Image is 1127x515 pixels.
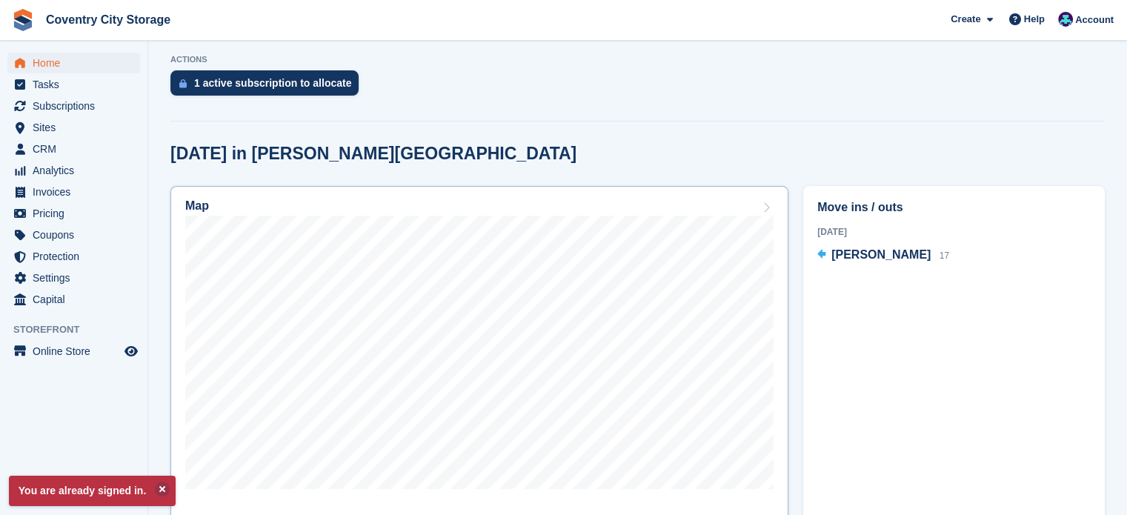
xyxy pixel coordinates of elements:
a: menu [7,203,140,224]
span: Coupons [33,225,122,245]
span: Online Store [33,341,122,362]
span: CRM [33,139,122,159]
img: Michael Doherty [1058,12,1073,27]
img: active_subscription_to_allocate_icon-d502201f5373d7db506a760aba3b589e785aa758c864c3986d89f69b8ff3... [179,79,187,88]
span: Storefront [13,322,147,337]
a: menu [7,182,140,202]
span: Tasks [33,74,122,95]
span: 17 [940,250,949,261]
h2: Move ins / outs [817,199,1091,216]
span: Account [1075,13,1114,27]
a: menu [7,160,140,181]
div: [DATE] [817,225,1091,239]
a: 1 active subscription to allocate [170,70,366,103]
span: Protection [33,246,122,267]
a: menu [7,74,140,95]
a: menu [7,139,140,159]
a: menu [7,289,140,310]
span: Analytics [33,160,122,181]
h2: Map [185,199,209,213]
a: menu [7,96,140,116]
p: ACTIONS [170,55,1105,64]
a: menu [7,225,140,245]
div: 1 active subscription to allocate [194,77,351,89]
a: menu [7,268,140,288]
a: Coventry City Storage [40,7,176,32]
span: Subscriptions [33,96,122,116]
a: Preview store [122,342,140,360]
a: menu [7,53,140,73]
a: [PERSON_NAME] 17 [817,246,949,265]
h2: [DATE] in [PERSON_NAME][GEOGRAPHIC_DATA] [170,144,576,164]
span: [PERSON_NAME] [831,248,931,261]
p: You are already signed in. [9,476,176,506]
span: Home [33,53,122,73]
span: Capital [33,289,122,310]
span: Pricing [33,203,122,224]
span: Sites [33,117,122,138]
img: stora-icon-8386f47178a22dfd0bd8f6a31ec36ba5ce8667c1dd55bd0f319d3a0aa187defe.svg [12,9,34,31]
a: menu [7,117,140,138]
span: Invoices [33,182,122,202]
span: Help [1024,12,1045,27]
a: menu [7,341,140,362]
a: menu [7,246,140,267]
span: Settings [33,268,122,288]
span: Create [951,12,980,27]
